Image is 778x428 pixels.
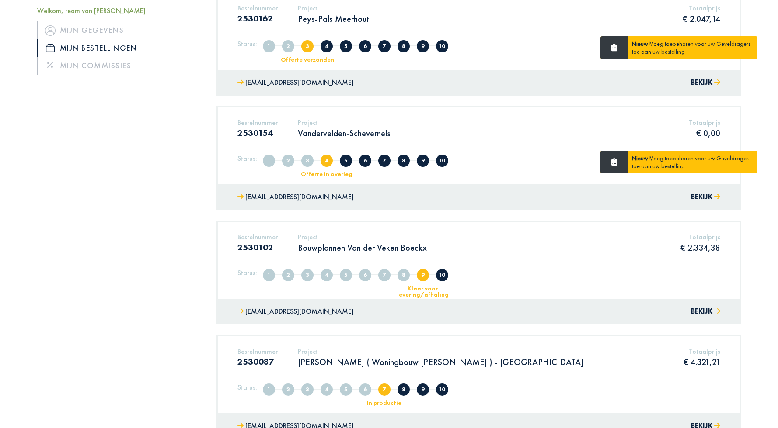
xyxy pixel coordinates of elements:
h5: Welkom, team van [PERSON_NAME] [37,7,203,15]
h5: Status: [237,383,257,391]
span: In productie [378,155,391,167]
h5: Totaalprijs [684,347,720,356]
span: Volledig [282,40,294,52]
span: Offerte verzonden [301,383,314,396]
p: Bouwplannen Van der Veken Boeckx [298,242,427,253]
h5: Totaalprijs [683,4,720,12]
a: [EMAIL_ADDRESS][DOMAIN_NAME] [237,305,354,318]
p: € 4.321,21 [684,356,720,368]
h5: Project [298,118,391,127]
span: Volledig [282,155,294,167]
h5: Project [298,4,369,12]
h3: 2530087 [237,356,278,367]
span: Geleverd/afgehaald [436,269,448,281]
span: Offerte afgekeurd [340,269,352,281]
p: € 2.047,14 [683,13,720,24]
button: Bekijk [691,76,720,89]
h3: 2530162 [237,13,278,24]
span: Klaar voor levering/afhaling [417,383,429,396]
span: Klaar voor levering/afhaling [417,155,429,167]
span: Offerte goedgekeurd [359,269,371,281]
strong: Nieuw! [632,154,650,162]
div: In productie [348,400,420,406]
h3: 2530154 [237,128,278,138]
p: Peys-Pals Meerhout [298,13,369,24]
span: Geleverd/afgehaald [436,155,448,167]
span: Offerte verzonden [301,155,314,167]
a: Mijn commissies [37,57,203,74]
span: In nabehandeling [398,155,410,167]
p: € 0,00 [689,128,720,139]
div: Voeg toebehoren voor uw Geveldragers toe aan uw bestelling [628,36,757,59]
h5: Project [298,347,583,356]
h5: Bestelnummer [237,233,278,241]
h5: Status: [237,269,257,277]
span: Aangemaakt [263,269,275,281]
a: iconMijn gegevens [37,21,203,39]
span: Offerte goedgekeurd [359,40,371,52]
span: Offerte verzonden [301,269,314,281]
span: In nabehandeling [398,383,410,396]
h5: Bestelnummer [237,4,278,12]
span: Offerte goedgekeurd [359,383,371,396]
a: [EMAIL_ADDRESS][DOMAIN_NAME] [237,191,354,204]
span: Aangemaakt [263,383,275,396]
p: Vandervelden-Schevernels [298,128,391,139]
span: Aangemaakt [263,40,275,52]
span: Offerte verzonden [301,40,314,52]
h5: Status: [237,40,257,48]
span: In productie [378,269,391,281]
h5: Status: [237,154,257,162]
div: Offerte verzonden [271,56,343,62]
span: Offerte afgekeurd [340,383,352,396]
h5: Project [298,233,427,241]
h5: Totaalprijs [680,233,720,241]
span: In nabehandeling [398,269,410,281]
img: icon [46,44,55,52]
span: Offerte afgekeurd [340,155,352,167]
h5: Bestelnummer [237,118,278,127]
strong: Nieuw! [632,40,650,48]
span: In productie [378,383,391,396]
button: Bekijk [691,305,720,318]
span: Klaar voor levering/afhaling [417,40,429,52]
h5: Totaalprijs [689,118,720,127]
span: Geleverd/afgehaald [436,383,448,396]
h5: Bestelnummer [237,347,278,356]
span: Offerte in overleg [321,383,333,396]
div: Voeg toebehoren voor uw Geveldragers toe aan uw bestelling [628,151,757,173]
h3: 2530102 [237,242,278,252]
a: [EMAIL_ADDRESS][DOMAIN_NAME] [237,76,354,89]
p: € 2.334,38 [680,242,720,253]
div: Klaar voor levering/afhaling [387,285,459,297]
div: Offerte in overleg [290,171,363,177]
span: Volledig [282,269,294,281]
span: In nabehandeling [398,40,410,52]
span: Offerte goedgekeurd [359,155,371,167]
span: Volledig [282,383,294,396]
a: iconMijn bestellingen [37,39,203,57]
button: Bekijk [691,191,720,204]
span: Geleverd/afgehaald [436,40,448,52]
span: Offerte in overleg [321,40,333,52]
span: In productie [378,40,391,52]
span: Klaar voor levering/afhaling [417,269,429,281]
p: [PERSON_NAME] ( Woningbouw [PERSON_NAME] ) - [GEOGRAPHIC_DATA] [298,356,583,368]
span: Aangemaakt [263,155,275,167]
span: Offerte afgekeurd [340,40,352,52]
img: icon [45,25,56,35]
span: Offerte in overleg [321,269,333,281]
span: Offerte in overleg [321,155,333,167]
